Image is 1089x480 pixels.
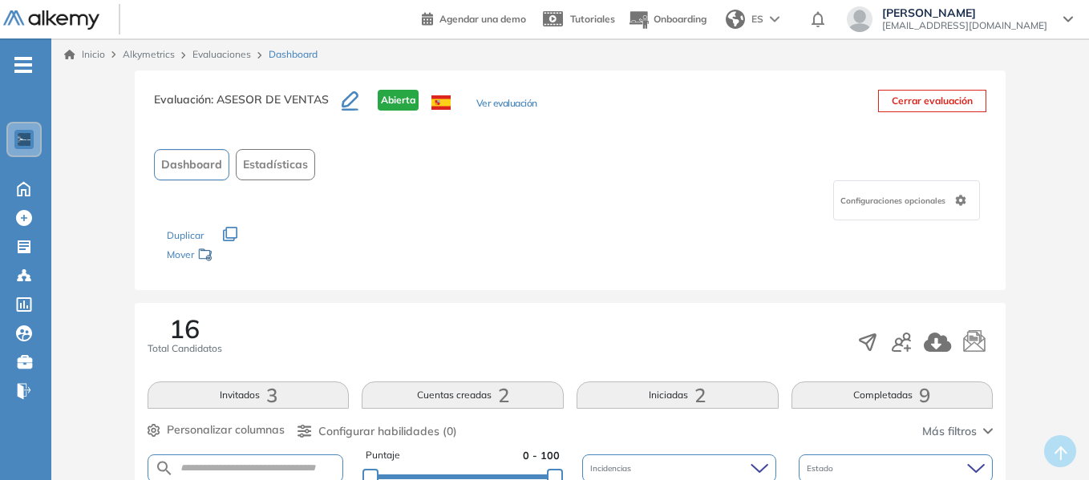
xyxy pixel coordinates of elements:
img: https://assets.alkemy.org/workspaces/1802/d452bae4-97f6-47ab-b3bf-1c40240bc960.jpg [18,133,30,146]
span: Configurar habilidades (0) [318,423,457,440]
span: Agendar una demo [439,13,526,25]
span: [EMAIL_ADDRESS][DOMAIN_NAME] [882,19,1047,32]
button: Cuentas creadas2 [362,381,564,409]
button: Invitados3 [148,381,350,409]
span: Abierta [378,90,419,111]
span: Más filtros [922,423,977,440]
h3: Evaluación [154,90,342,123]
span: 0 - 100 [523,448,560,463]
button: Onboarding [628,2,706,37]
img: ESP [431,95,451,110]
button: Configurar habilidades (0) [298,423,457,440]
button: Estadísticas [236,149,315,180]
span: 16 [169,316,200,341]
button: Ver evaluación [476,96,537,113]
span: Tutoriales [570,13,615,25]
button: Personalizar columnas [148,422,285,438]
span: Alkymetrics [123,48,175,60]
a: Agendar una demo [422,8,526,27]
a: Inicio [64,47,105,62]
span: ES [751,12,763,26]
button: Iniciadas2 [577,381,779,409]
span: Puntaje [366,448,400,463]
button: Cerrar evaluación [878,90,986,112]
i: - [14,63,32,67]
div: Configuraciones opcionales [833,180,980,220]
img: arrow [770,16,779,22]
span: Configuraciones opcionales [840,195,949,207]
span: Total Candidatos [148,341,222,356]
span: Estado [807,462,836,474]
span: Onboarding [654,13,706,25]
span: [PERSON_NAME] [882,6,1047,19]
span: Dashboard [161,156,222,173]
span: Incidencias [590,462,634,474]
span: Dashboard [269,47,318,62]
span: Estadísticas [243,156,308,173]
img: world [726,10,745,29]
span: Personalizar columnas [167,422,285,438]
button: Dashboard [154,149,229,180]
a: Evaluaciones [192,48,251,60]
img: SEARCH_ALT [155,458,174,478]
div: Mover [167,241,327,271]
button: Completadas9 [791,381,994,409]
img: Logo [3,10,99,30]
button: Más filtros [922,423,993,440]
span: : ASESOR DE VENTAS [211,92,329,107]
span: Duplicar [167,229,204,241]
